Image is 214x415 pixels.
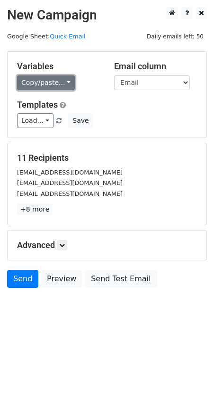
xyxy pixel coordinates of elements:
[17,240,197,250] h5: Advanced
[17,61,100,72] h5: Variables
[7,7,207,23] h2: New Campaign
[50,33,85,40] a: Quick Email
[41,270,82,288] a: Preview
[17,179,123,186] small: [EMAIL_ADDRESS][DOMAIN_NAME]
[85,270,157,288] a: Send Test Email
[7,33,86,40] small: Google Sheet:
[7,270,38,288] a: Send
[68,113,93,128] button: Save
[143,31,207,42] span: Daily emails left: 50
[114,61,197,72] h5: Email column
[17,100,58,110] a: Templates
[17,75,75,90] a: Copy/paste...
[17,113,53,128] a: Load...
[17,169,123,176] small: [EMAIL_ADDRESS][DOMAIN_NAME]
[17,153,197,163] h5: 11 Recipients
[17,190,123,197] small: [EMAIL_ADDRESS][DOMAIN_NAME]
[143,33,207,40] a: Daily emails left: 50
[167,369,214,415] iframe: Chat Widget
[17,203,53,215] a: +8 more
